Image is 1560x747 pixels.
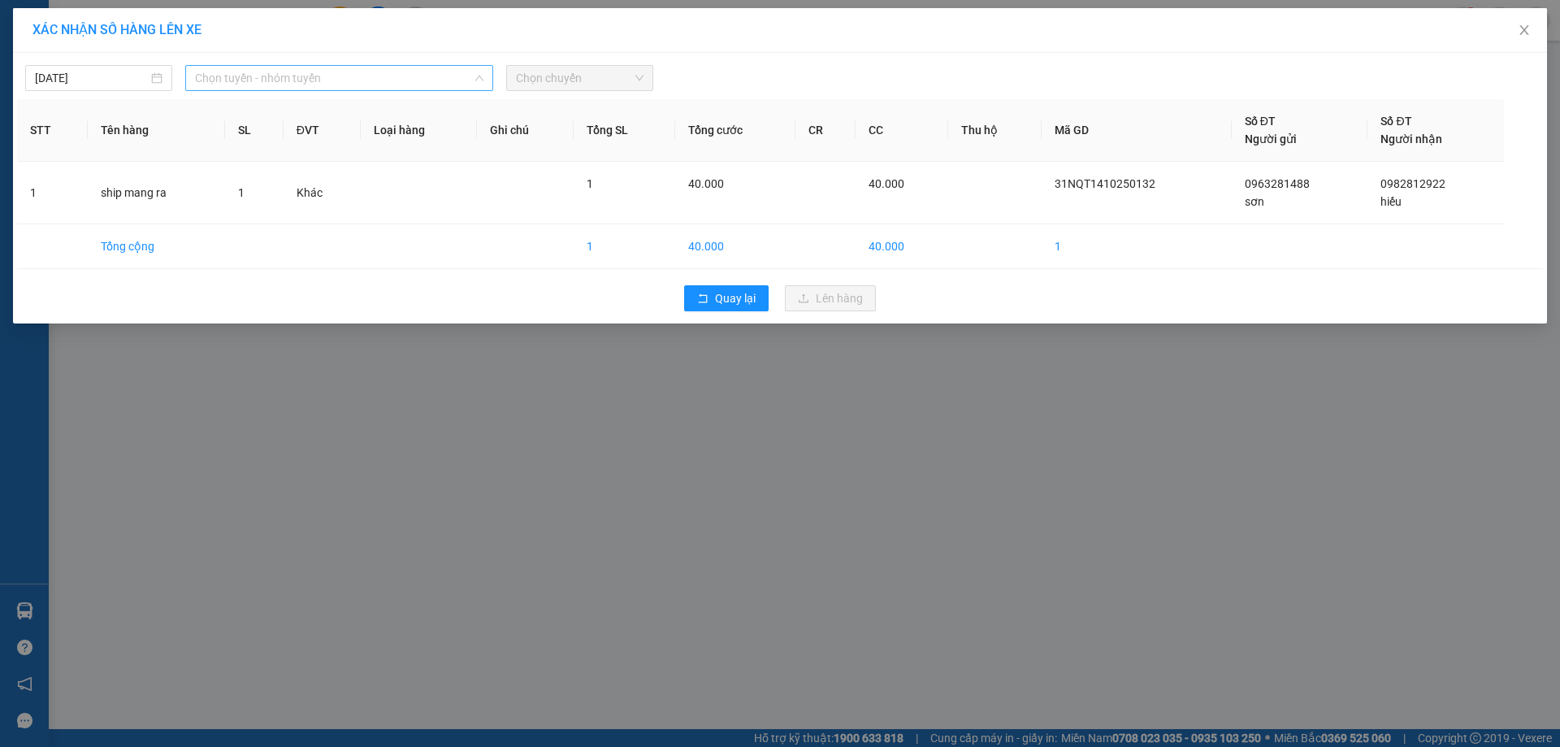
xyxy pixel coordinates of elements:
[1380,177,1445,190] span: 0982812922
[1518,24,1531,37] span: close
[587,177,593,190] span: 1
[88,99,225,162] th: Tên hàng
[17,162,88,224] td: 1
[856,99,948,162] th: CC
[1245,195,1264,208] span: sơn
[675,99,795,162] th: Tổng cước
[785,285,876,311] button: uploadLên hàng
[869,177,904,190] span: 40.000
[1245,177,1310,190] span: 0963281488
[88,224,225,269] td: Tổng cộng
[795,99,856,162] th: CR
[516,66,643,90] span: Chọn chuyến
[697,293,708,306] span: rollback
[1042,99,1231,162] th: Mã GD
[1380,195,1402,208] span: hiếu
[32,22,201,37] span: XÁC NHẬN SỐ HÀNG LÊN XE
[574,224,674,269] td: 1
[574,99,674,162] th: Tổng SL
[688,177,724,190] span: 40.000
[1055,177,1155,190] span: 31NQT1410250132
[17,99,88,162] th: STT
[948,99,1042,162] th: Thu hộ
[715,289,756,307] span: Quay lại
[195,66,483,90] span: Chọn tuyến - nhóm tuyến
[1042,224,1231,269] td: 1
[684,285,769,311] button: rollbackQuay lại
[1501,8,1547,54] button: Close
[675,224,795,269] td: 40.000
[474,73,484,83] span: down
[856,224,948,269] td: 40.000
[88,162,225,224] td: ship mang ra
[1245,132,1297,145] span: Người gửi
[1380,115,1411,128] span: Số ĐT
[1245,115,1276,128] span: Số ĐT
[1380,132,1442,145] span: Người nhận
[35,69,148,87] input: 14/10/2025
